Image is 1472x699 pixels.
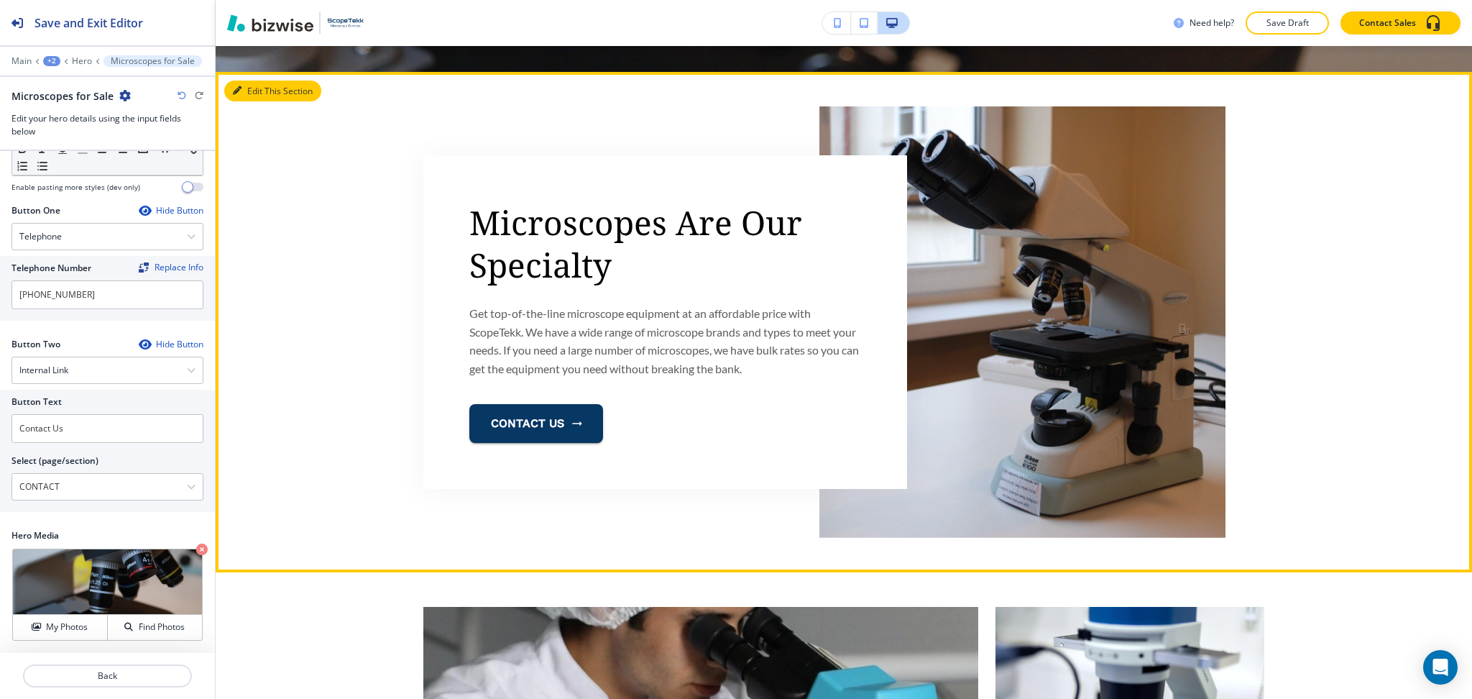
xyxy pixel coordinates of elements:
button: Contact Sales [1340,12,1460,35]
h4: Enable pasting more styles (dev only) [11,182,140,193]
img: Replace [139,262,149,273]
input: Manual Input [12,475,187,499]
h2: Hero Media [11,529,203,542]
p: Microscopes for Sale [111,56,195,66]
h2: Save and Exit Editor [34,14,143,32]
h2: Button Two [11,338,60,351]
button: ReplaceReplace Info [139,262,203,273]
h3: Need help? [1190,17,1234,29]
h3: Edit your hero details using the input fields below [11,112,203,138]
img: <p><span style="color: rgb(0, 0, 0);">Microscopes Are Our Specialty</span></p> [819,106,1225,538]
input: Ex. 561-222-1111 [11,280,203,309]
span: Find and replace this information across Bizwise [139,262,203,274]
button: Hero [72,56,92,66]
p: Back [24,670,190,682]
button: Back [23,664,192,687]
p: Save Draft [1264,17,1310,29]
p: Get top-of-the-line microscope equipment at an affordable price with ScopeTekk. We have a wide ra... [469,304,861,378]
button: Edit This Section [224,81,321,102]
button: Main [11,56,32,66]
img: Your Logo [326,17,365,29]
span: Microscopes Are Our Specialty [469,200,811,288]
h4: Internal Link [19,364,68,377]
h2: Select (page/section) [11,454,98,467]
h4: Find Photos [139,621,185,634]
button: +2 [43,56,60,66]
button: Microscopes for Sale [103,55,202,67]
button: contact us [469,404,603,443]
button: My Photos [13,615,108,640]
button: Hide Button [139,339,203,350]
h2: Button Text [11,396,62,408]
button: Hide Button [139,205,203,216]
h4: Telephone [19,230,62,243]
h4: My Photos [46,621,88,634]
h2: Microscopes for Sale [11,88,114,104]
p: Contact Sales [1359,17,1416,29]
button: Find Photos [108,615,202,640]
img: Bizwise Logo [227,14,313,32]
div: Open Intercom Messenger [1423,650,1458,685]
h2: Telephone Number [11,262,91,275]
h2: Button One [11,204,60,217]
div: Replace Info [139,262,203,273]
button: Save Draft [1246,12,1329,35]
div: My PhotosFind Photos [11,548,203,641]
